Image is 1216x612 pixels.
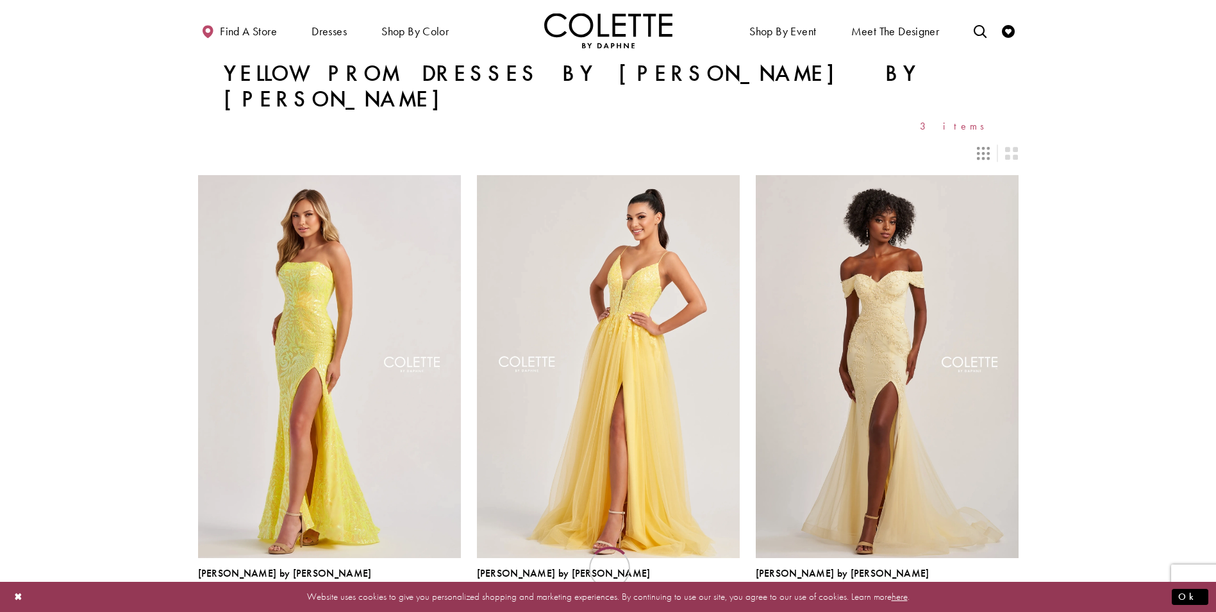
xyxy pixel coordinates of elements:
a: Visit Home Page [544,13,672,48]
img: Colette by Daphne [544,13,672,48]
div: Product List [198,175,1019,609]
span: Dresses [308,13,350,48]
a: Visit Colette by Daphne Style No. CL8030 Page [477,175,740,557]
span: Meet the designer [851,25,940,38]
a: Visit Colette by Daphne Style No. CL8610 Page [198,175,461,557]
span: 3 items [920,121,993,132]
span: [PERSON_NAME] by [PERSON_NAME] [477,566,651,580]
div: Colette by Daphne Style No. CL8030 [477,568,651,595]
button: Submit Dialog [1172,589,1208,605]
span: Switch layout to 3 columns [977,147,990,160]
a: Check Wishlist [999,13,1018,48]
h1: Yellow Prom Dresses by [PERSON_NAME] by [PERSON_NAME] [224,61,993,112]
button: Close Dialog [8,586,29,608]
span: Switch layout to 2 columns [1005,147,1018,160]
span: [PERSON_NAME] by [PERSON_NAME] [198,566,372,580]
span: Shop by color [381,25,449,38]
span: Shop By Event [746,13,819,48]
span: Find a store [220,25,277,38]
span: Shop by color [378,13,452,48]
a: Find a store [198,13,280,48]
a: here [892,590,908,603]
p: Website uses cookies to give you personalized shopping and marketing experiences. By continuing t... [92,588,1124,606]
span: [PERSON_NAME] by [PERSON_NAME] [756,566,929,580]
div: Colette by Daphne Style No. CL8610 [198,568,372,595]
div: Layout Controls [190,139,1026,167]
a: Visit Colette by Daphne Style No. CL8645 Page [756,175,1019,557]
div: Colette by Daphne Style No. CL8645 [756,568,929,595]
a: Meet the designer [848,13,943,48]
span: Dresses [312,25,347,38]
span: Shop By Event [749,25,816,38]
a: Toggle search [970,13,990,48]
